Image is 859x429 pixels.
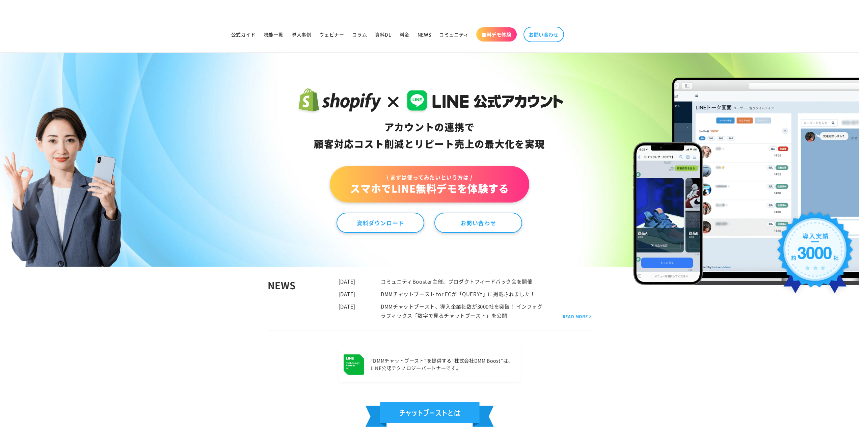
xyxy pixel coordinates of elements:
p: “DMMチャットブースト“を提供する “株式会社DMM Boost”は、 LINE公認テクノロジーパートナーです。 [371,357,513,372]
span: 料金 [400,31,409,37]
span: 機能一覧 [264,31,284,37]
div: アカウントの連携で 顧客対応コスト削減と リピート売上の 最大化を実現 [296,119,563,153]
a: コミュニティ [435,27,473,42]
span: NEWS [418,31,431,37]
span: 公式ガイド [231,31,256,37]
a: 資料DL [371,27,395,42]
time: [DATE] [339,303,356,310]
span: 導入事例 [292,31,311,37]
a: お問い合わせ [434,213,522,233]
a: コミュニティBooster主催、プロダクトフィードバック会を開催 [381,278,532,285]
img: 導入実績約3000社 [773,208,857,304]
a: 導入事例 [288,27,315,42]
span: \ まずは使ってみたいという方は / [350,173,509,181]
a: コラム [348,27,371,42]
a: 機能一覧 [260,27,288,42]
span: コミュニティ [439,31,469,37]
img: チェットブーストとは [366,402,494,427]
a: NEWS [413,27,435,42]
a: 料金 [396,27,413,42]
span: ウェビナー [319,31,344,37]
a: DMMチャットブースト for ECが「QUERYY」に掲載されました！ [381,290,535,297]
a: 公式ガイド [227,27,260,42]
a: お問い合わせ [524,27,564,42]
span: お問い合わせ [529,31,559,37]
a: DMMチャットブースト、導入企業社数が3000社を突破！ インフォグラフィックス「数字で見るチャットブースト」を公開 [381,303,542,319]
a: ウェビナー [315,27,348,42]
time: [DATE] [339,290,356,297]
a: 資料ダウンロード [337,213,424,233]
span: コラム [352,31,367,37]
a: 無料デモ体験 [476,27,517,42]
a: READ MORE > [563,313,592,320]
span: 資料DL [375,31,391,37]
time: [DATE] [339,278,356,285]
div: NEWS [268,277,339,320]
span: 無料デモ体験 [482,31,511,37]
a: \ まずは使ってみたいという方は /スマホでLINE無料デモを体験する [330,166,529,203]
